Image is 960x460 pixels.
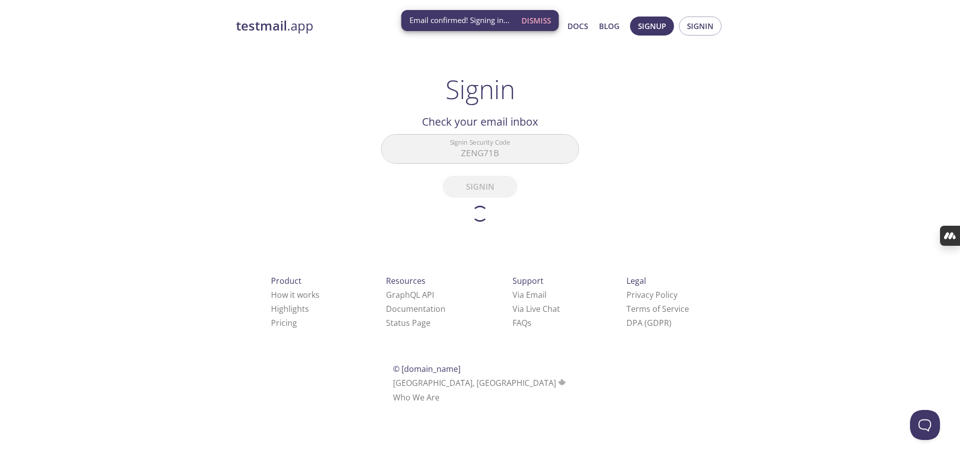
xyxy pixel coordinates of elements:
[599,20,619,33] a: Blog
[393,363,460,374] span: © [DOMAIN_NAME]
[236,18,471,35] a: testmail.app
[409,15,509,26] span: Email confirmed! Signing in...
[687,20,713,33] span: Signin
[271,289,319,300] a: How it works
[512,275,543,286] span: Support
[386,275,425,286] span: Resources
[381,113,579,130] h2: Check your email inbox
[445,74,515,104] h1: Signin
[626,289,677,300] a: Privacy Policy
[386,317,430,328] a: Status Page
[271,303,309,314] a: Highlights
[236,17,287,35] strong: testmail
[512,303,560,314] a: Via Live Chat
[521,14,551,27] span: Dismiss
[626,317,671,328] a: DPA (GDPR)
[512,289,546,300] a: Via Email
[393,392,439,403] a: Who We Are
[386,303,445,314] a: Documentation
[626,275,646,286] span: Legal
[626,303,689,314] a: Terms of Service
[630,17,674,36] button: Signup
[527,317,531,328] span: s
[393,377,567,388] span: [GEOGRAPHIC_DATA], [GEOGRAPHIC_DATA]
[512,317,531,328] a: FAQ
[567,20,588,33] a: Docs
[638,20,666,33] span: Signup
[386,289,434,300] a: GraphQL API
[679,17,721,36] button: Signin
[517,11,555,30] button: Dismiss
[271,275,301,286] span: Product
[271,317,297,328] a: Pricing
[910,410,940,440] iframe: Help Scout Beacon - Open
